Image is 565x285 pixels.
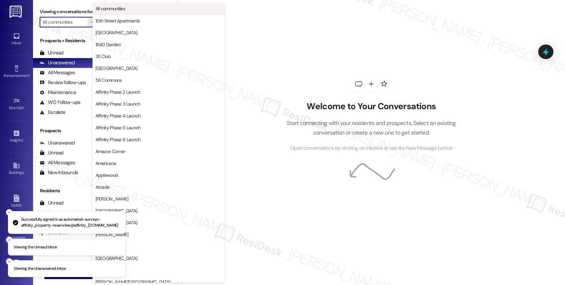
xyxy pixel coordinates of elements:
div: All Messages [40,159,75,166]
span: Amazon Corner [95,148,125,155]
span: Affinity Phase 2 Launch [95,89,140,95]
span: Arcade [95,184,110,190]
span: 35 Club [95,53,111,60]
span: • [24,105,25,109]
span: Americana [95,160,116,167]
div: Unread [40,200,63,206]
div: Prospects + Residents [33,37,104,44]
p: Successfully signed in as automated-surveys-affinity_property-resen.nine@affinity_[DOMAIN_NAME] [21,217,120,228]
a: Buildings [3,160,30,178]
a: Insights • [3,128,30,145]
span: Affinity Phase 5 Launch [95,124,141,131]
div: Unanswered [40,59,75,66]
a: Account [3,257,30,275]
span: • [29,72,30,77]
a: Leads [3,193,30,210]
button: Close toast [6,237,13,243]
button: Close toast [6,258,13,265]
span: • [23,137,24,142]
span: All communities [95,5,126,12]
div: Unanswered [40,140,75,146]
span: Affinity Phase 6 Launch [95,136,141,143]
span: [PERSON_NAME] [95,196,129,202]
label: Viewing conversations for [40,7,98,17]
button: Close toast [6,209,13,216]
span: Affinity Phase 4 Launch [95,112,141,119]
span: 10th Street Apartments [95,17,140,24]
div: Unread [40,149,63,156]
span: 1840 Garden [95,41,121,48]
div: Unread [40,49,63,56]
p: Viewing the Unread inbox [14,244,57,250]
div: WO Follow-ups [40,99,80,106]
span: 56 Commons [95,77,122,83]
span: [GEOGRAPHIC_DATA] [95,65,137,72]
div: Residents [33,187,104,194]
div: Prospects [33,127,104,134]
p: Viewing the Unanswered inbox [14,266,66,272]
i:  [91,19,94,25]
a: Inbox [3,30,30,48]
div: New Inbounds [40,169,78,176]
span: Applewood [95,172,118,178]
div: Escalate [40,109,65,116]
h2: Welcome to Your Conversations [277,101,466,112]
span: Affinity Phase 3 Launch [95,101,140,107]
img: ResiDesk Logo [10,6,23,18]
input: All communities [43,17,87,27]
span: Open conversations by clicking on inboxes or use the New Message button [290,144,452,152]
a: Site Visit • [3,95,30,113]
p: Start connecting with your residents and prospects. Select an existing conversation or create a n... [277,118,466,137]
span: [GEOGRAPHIC_DATA] [95,29,137,36]
div: All Messages [40,69,75,76]
a: Templates • [3,225,30,243]
div: Review follow-ups [40,79,86,86]
div: Maintenance [40,89,76,96]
